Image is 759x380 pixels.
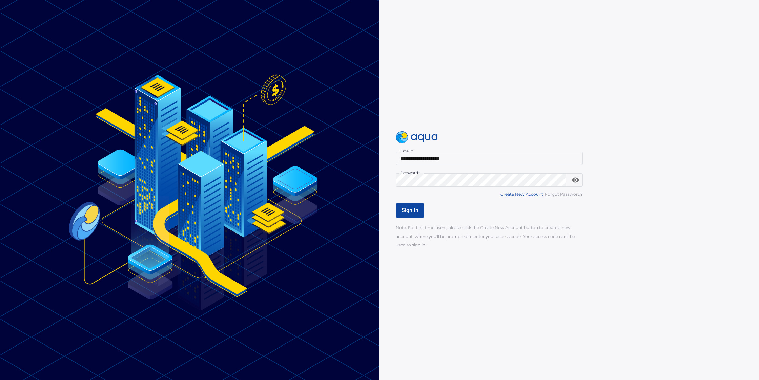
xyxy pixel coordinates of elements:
[569,173,582,187] button: toggle password visibility
[402,207,418,214] span: Sign In
[545,192,583,197] u: Forgot Password?
[401,149,413,154] label: Email
[401,170,420,175] label: Password
[396,225,575,247] span: Note: For first time users, please click the Create New Account button to create a new account, w...
[396,131,438,143] img: logo
[396,203,424,218] button: Sign In
[500,192,543,197] u: Create New Account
